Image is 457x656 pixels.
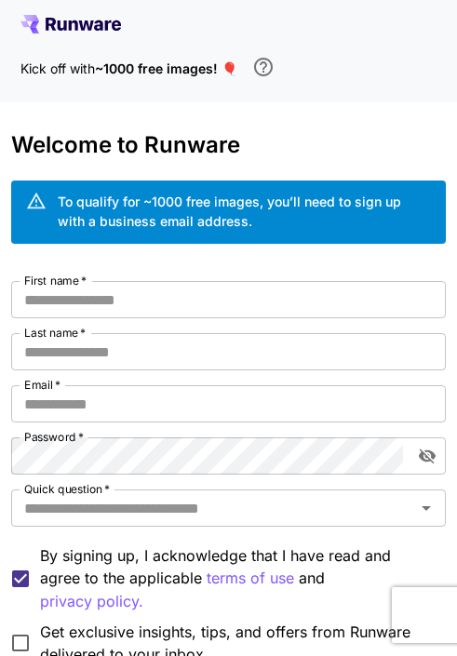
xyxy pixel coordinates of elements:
p: privacy policy. [40,590,143,613]
p: By signing up, I acknowledge that I have read and agree to the applicable and [40,544,430,613]
div: To qualify for ~1000 free images, you’ll need to sign up with a business email address. [58,192,430,231]
button: toggle password visibility [410,439,444,473]
button: Open [413,495,439,521]
label: Last name [24,325,86,341]
button: By signing up, I acknowledge that I have read and agree to the applicable terms of use and [40,590,143,613]
label: Email [24,377,60,393]
label: Quick question [24,481,110,497]
h3: Welcome to Runware [11,132,445,158]
button: In order to qualify for free credit, you need to sign up with a business email address and click ... [245,48,282,86]
button: By signing up, I acknowledge that I have read and agree to the applicable and privacy policy. [207,567,294,590]
p: terms of use [207,567,294,590]
label: First name [24,273,87,288]
span: Kick off with [20,60,95,76]
span: ~1000 free images! 🎈 [95,60,237,76]
label: Password [24,429,84,445]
